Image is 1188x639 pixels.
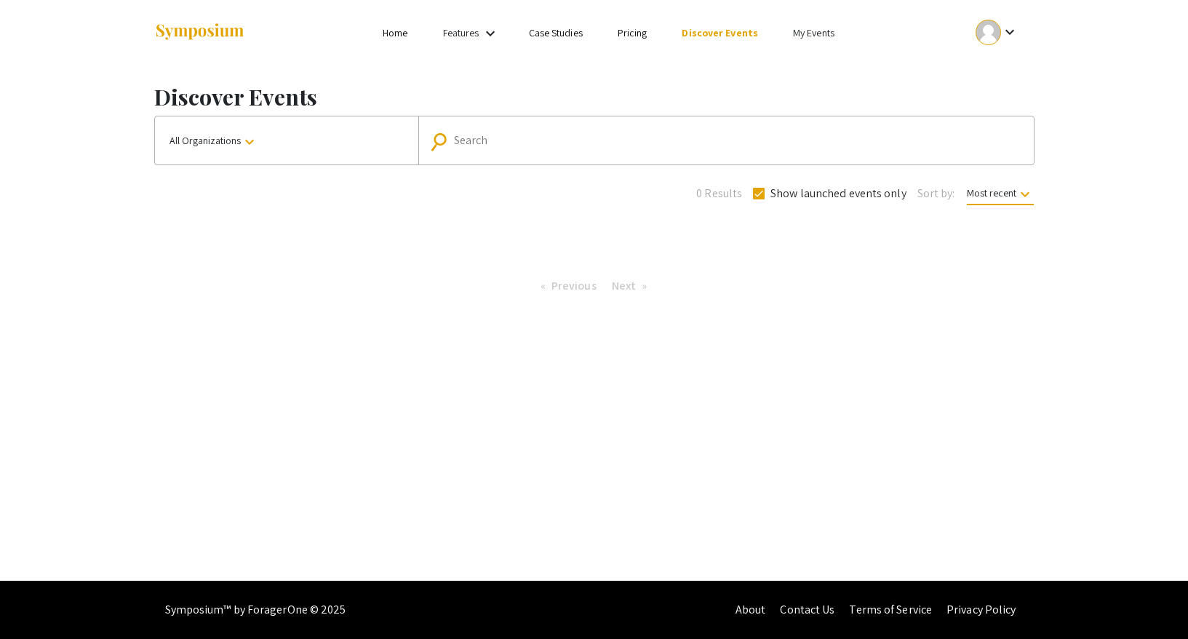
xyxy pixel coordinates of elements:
span: Previous [551,278,597,293]
a: About [735,602,766,617]
button: Expand account dropdown [960,16,1034,49]
iframe: Chat [1126,573,1177,628]
span: Sort by: [917,185,955,202]
img: Symposium by ForagerOne [154,23,245,42]
span: Most recent [967,186,1034,205]
span: All Organizations [170,134,258,147]
a: Privacy Policy [946,602,1016,617]
a: Contact Us [780,602,834,617]
button: Most recent [955,180,1045,206]
a: Home [383,26,407,39]
h1: Discover Events [154,84,1034,110]
a: Pricing [618,26,647,39]
button: All Organizations [155,116,418,164]
div: Symposium™ by ForagerOne © 2025 [165,581,346,639]
ul: Pagination [533,275,655,297]
mat-icon: Expand account dropdown [1001,23,1018,41]
mat-icon: keyboard_arrow_down [241,133,258,151]
mat-icon: Search [432,129,453,154]
a: My Events [793,26,834,39]
span: Show launched events only [770,185,906,202]
span: 0 Results [696,185,742,202]
a: Features [443,26,479,39]
a: Discover Events [682,26,758,39]
mat-icon: keyboard_arrow_down [1016,186,1034,203]
mat-icon: Expand Features list [482,25,499,42]
a: Case Studies [529,26,583,39]
span: Next [612,278,636,293]
a: Terms of Service [849,602,932,617]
